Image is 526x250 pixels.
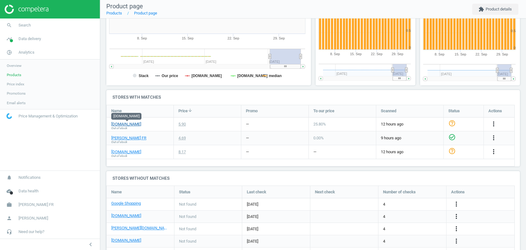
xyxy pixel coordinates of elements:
tspan: 8. Sep [434,52,444,56]
span: Scanned [381,108,396,114]
a: [PERSON_NAME] FR [111,135,146,141]
i: help_outline [448,120,456,127]
span: Out of stock [111,154,127,158]
button: more_vert [490,120,497,128]
img: wGWNvw8QSZomAAAAABJRU5ErkJggg== [6,113,12,119]
div: 4.69 [178,135,186,141]
button: more_vert [453,237,460,245]
span: Name [111,108,122,114]
a: [DOMAIN_NAME] [111,149,141,155]
tspan: 29. Sep [496,52,508,56]
span: Status [448,108,460,114]
tspan: 15. Sep [350,52,362,56]
tspan: 29. Sep [392,52,403,56]
button: more_vert [453,213,460,221]
tspan: [DOMAIN_NAME] [191,74,222,78]
button: more_vert [490,148,497,156]
div: [DOMAIN_NAME] [111,113,141,120]
img: ajHJNr6hYgQAAAAASUVORK5CYII= [5,5,48,14]
tspan: 22. Sep [371,52,382,56]
div: 5.90 [178,121,186,127]
span: [PERSON_NAME] [18,215,48,221]
i: pie_chart_outlined [3,47,15,58]
button: more_vert [453,225,460,233]
a: [PERSON_NAME][DOMAIN_NAME] [111,225,169,231]
tspan: 22. Sep [227,36,239,40]
div: — [246,135,249,141]
span: 4 [383,202,385,207]
span: Out of stock [111,126,127,130]
span: 4 [383,214,385,219]
button: extensionProduct details [472,4,518,15]
text: 0 [409,46,411,50]
tspan: 22. Sep [475,52,487,56]
span: 9 hours ago [381,135,439,141]
span: Email alerts [7,100,26,105]
span: Analytics [18,50,35,55]
i: notifications [3,172,15,183]
h4: Stores with matches [106,90,520,105]
h4: Stores without matches [106,171,520,186]
i: cloud_done [3,185,15,197]
i: more_vert [453,225,460,232]
span: Not found [179,239,196,244]
span: Price index [7,82,24,87]
span: 4 [383,226,385,232]
i: more_vert [490,120,497,128]
span: Price Management & Optimization [18,113,78,119]
tspan: 29. Sep [273,36,285,40]
text: 0.5 [511,29,515,33]
a: [DOMAIN_NAME] [111,238,141,243]
text: 0.5 [406,29,411,33]
span: Out of stock [111,140,127,144]
span: Promo [246,108,258,114]
i: help_outline [448,147,456,155]
span: [DATE] [247,239,305,244]
button: chevron_left [83,240,98,248]
span: Actions [451,189,465,195]
span: Product page [106,2,143,10]
div: — [246,121,249,127]
div: — [313,149,316,155]
span: Overview [7,63,22,68]
a: Products [106,11,122,15]
tspan: 15. Sep [182,36,194,40]
span: Number of checks [383,189,416,195]
span: Data delivery [18,36,41,42]
i: more_vert [490,134,497,141]
tspan: Our price [161,74,178,78]
span: 12 hours ago [381,149,439,155]
i: more_vert [490,148,497,155]
i: timeline [3,33,15,45]
i: headset_mic [3,226,15,238]
div: — [246,149,249,155]
span: [PERSON_NAME] FR [18,202,54,207]
a: [DOMAIN_NAME] [111,213,141,219]
span: Not found [179,214,196,219]
span: 25.80 % [313,122,326,126]
span: Search [18,23,31,28]
i: person [3,212,15,224]
tspan: Stack [139,74,149,78]
i: work [3,199,15,211]
span: [DATE] [247,202,305,207]
tspan: [DOMAIN_NAME] [237,74,268,78]
span: Not found [179,226,196,232]
span: Need our help? [18,229,44,235]
tspan: 8. Sep [137,36,147,40]
span: Promotions [7,91,26,96]
span: Not found [179,202,196,207]
a: Product page [134,11,157,15]
span: Products [7,72,21,77]
span: Next check [315,189,335,195]
span: Name [111,189,122,195]
i: extension [479,6,484,12]
button: more_vert [453,200,460,208]
i: check_circle_outline [448,133,456,141]
i: chevron_left [87,241,94,248]
button: more_vert [490,134,497,142]
span: 0.00 % [313,136,324,140]
i: search [3,19,15,31]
